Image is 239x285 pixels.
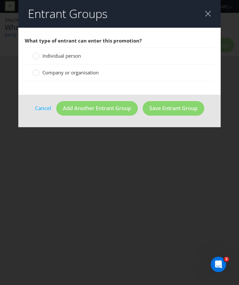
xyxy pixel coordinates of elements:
[42,69,99,76] span: Company or organisation
[25,37,142,44] span: What type of entrant can enter this promotion?
[143,101,204,116] button: Save Entrant Group
[211,257,226,272] iframe: Intercom live chat
[28,7,108,20] h2: Entrant Groups
[149,105,198,112] span: Save Entrant Group
[35,104,51,112] a: Cancel
[63,105,131,112] span: Add Another Entrant Group
[42,52,81,59] span: Individual person
[224,257,229,262] span: 2
[56,101,138,116] button: Add Another Entrant Group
